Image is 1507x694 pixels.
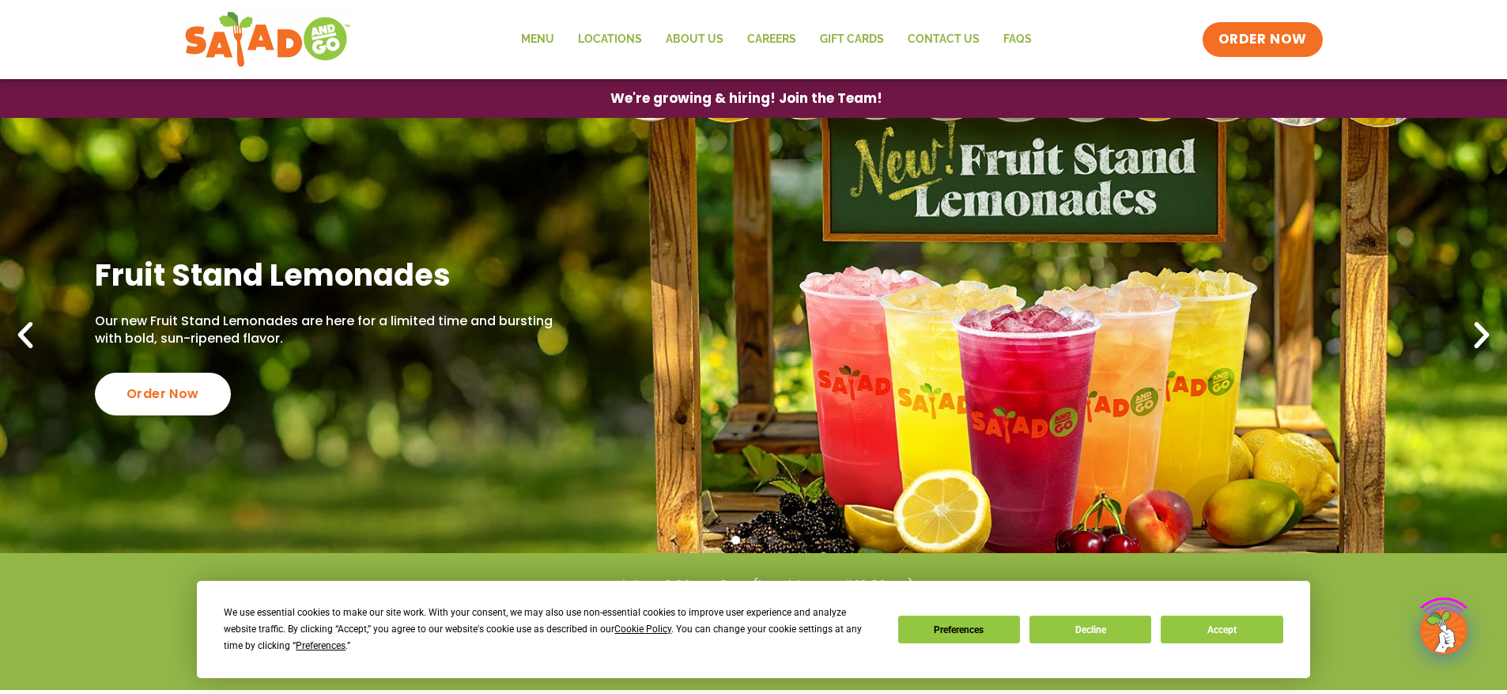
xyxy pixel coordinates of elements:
span: Go to slide 3 [768,536,776,544]
a: Contact Us [896,21,991,58]
span: We're growing & hiring! Join the Team! [610,92,882,105]
h4: Weekends 7am-9pm (breakfast until 11am) [32,602,1475,620]
span: Cookie Policy [614,624,671,635]
nav: Menu [509,21,1044,58]
h4: Weekdays 6:30am-9pm (breakfast until 10:30am) [32,577,1475,594]
h2: Fruit Stand Lemonades [95,256,561,294]
button: Decline [1029,616,1151,643]
div: Cookie Consent Prompt [197,581,1310,678]
span: Preferences [296,640,346,651]
span: Go to slide 1 [731,536,740,544]
div: Order Now [95,373,231,415]
div: Next slide [1464,318,1499,353]
a: Menu [509,21,566,58]
p: Our new Fruit Stand Lemonades are here for a limited time and bursting with bold, sun-ripened fla... [95,313,561,348]
a: Careers [735,21,808,58]
a: ORDER NOW [1203,22,1323,57]
button: Accept [1161,616,1282,643]
span: ORDER NOW [1218,30,1307,49]
div: Previous slide [8,318,43,353]
button: Preferences [898,616,1020,643]
span: Go to slide 2 [750,536,758,544]
a: FAQs [991,21,1044,58]
a: We're growing & hiring! Join the Team! [587,80,906,117]
a: Locations [566,21,654,58]
a: GIFT CARDS [808,21,896,58]
a: About Us [654,21,735,58]
img: new-SAG-logo-768×292 [184,8,351,71]
div: We use essential cookies to make our site work. With your consent, we may also use non-essential ... [224,605,878,654]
